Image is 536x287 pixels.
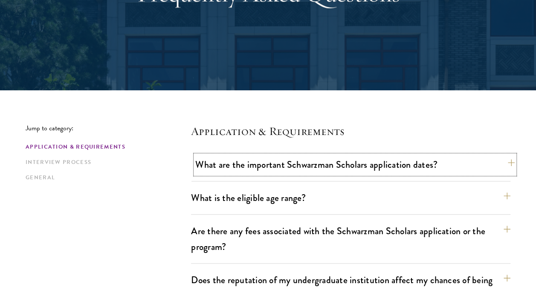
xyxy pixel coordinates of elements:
a: Application & Requirements [26,143,186,152]
p: Jump to category: [26,124,191,132]
button: What are the important Schwarzman Scholars application dates? [195,155,515,174]
button: Are there any fees associated with the Schwarzman Scholars application or the program? [191,221,510,256]
button: What is the eligible age range? [191,188,510,207]
a: Interview Process [26,158,186,167]
h4: Application & Requirements [191,124,510,138]
a: General [26,173,186,182]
